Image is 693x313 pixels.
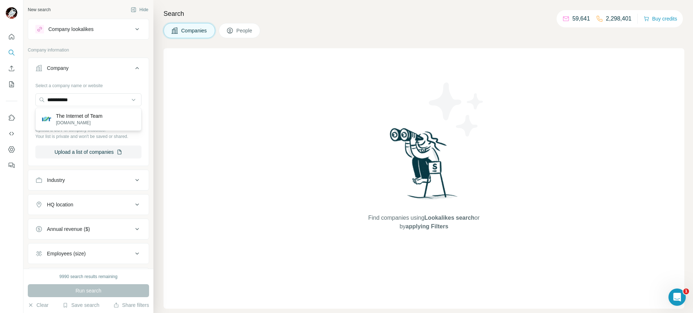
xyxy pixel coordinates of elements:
button: Dashboard [6,143,17,156]
button: Use Surfe on LinkedIn [6,111,17,124]
p: 2,298,401 [606,14,632,23]
span: 1 [683,289,689,294]
button: Feedback [6,159,17,172]
p: Company information [28,47,149,53]
p: Your list is private and won't be saved or shared. [35,133,141,140]
button: Hide [126,4,153,15]
img: Avatar [6,7,17,19]
button: Save search [62,301,99,309]
button: Industry [28,171,149,189]
iframe: Intercom live chat [668,289,686,306]
div: 9990 search results remaining [60,273,118,280]
p: 59,641 [572,14,590,23]
div: Annual revenue ($) [47,225,90,233]
button: Annual revenue ($) [28,220,149,238]
img: Surfe Illustration - Stars [424,77,489,142]
button: Enrich CSV [6,62,17,75]
button: Use Surfe API [6,127,17,140]
span: Companies [181,27,208,34]
p: [DOMAIN_NAME] [56,120,103,126]
div: Industry [47,176,65,184]
img: The Internet of Team [42,114,52,124]
span: applying Filters [406,223,448,229]
img: Surfe Illustration - Woman searching with binoculars [387,126,462,206]
span: People [236,27,253,34]
div: Employees (size) [47,250,86,257]
button: Clear [28,301,48,309]
button: My lists [6,78,17,91]
button: Company [28,59,149,80]
p: The Internet of Team [56,112,103,120]
button: Buy credits [644,14,677,24]
button: Upload a list of companies [35,146,141,158]
div: Company lookalikes [48,26,93,33]
button: Company lookalikes [28,21,149,38]
span: Lookalikes search [424,215,475,221]
div: HQ location [47,201,73,208]
div: Company [47,64,69,72]
h4: Search [164,9,684,19]
button: Quick start [6,30,17,43]
button: Employees (size) [28,245,149,262]
button: HQ location [28,196,149,213]
div: New search [28,6,51,13]
button: Share filters [113,301,149,309]
span: Find companies using or by [366,214,481,231]
div: Select a company name or website [35,80,141,89]
button: Search [6,46,17,59]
